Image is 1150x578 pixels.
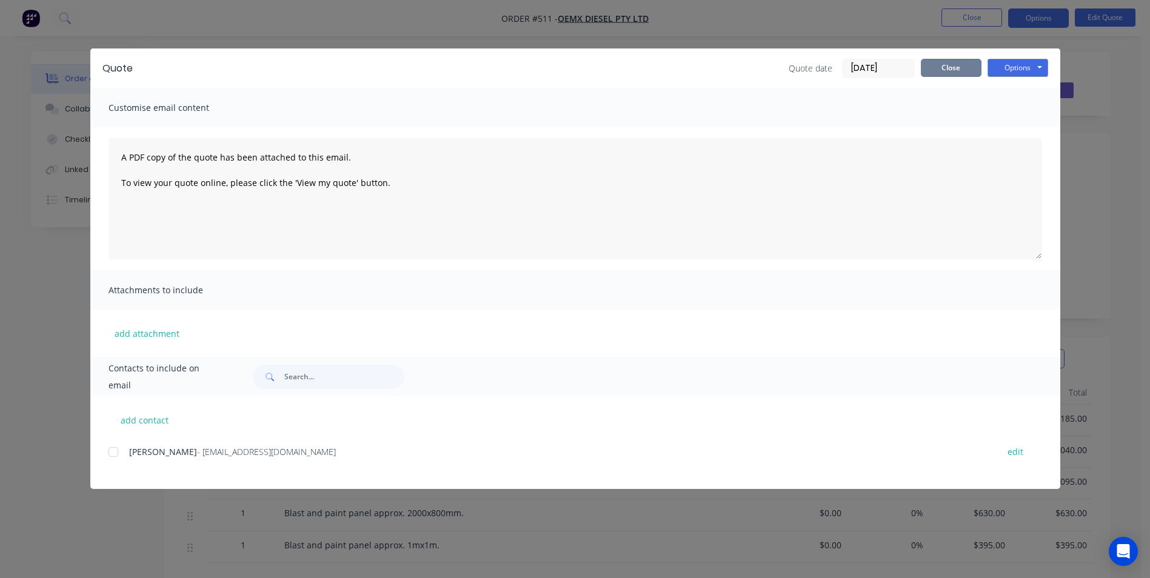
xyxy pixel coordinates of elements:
input: Search... [284,365,404,389]
button: add attachment [109,324,186,342]
button: add contact [109,411,181,429]
span: Quote date [789,62,832,75]
button: Options [988,59,1048,77]
span: Customise email content [109,99,242,116]
textarea: A PDF copy of the quote has been attached to this email. To view your quote online, please click ... [109,138,1042,259]
button: Close [921,59,981,77]
span: Attachments to include [109,282,242,299]
span: - [EMAIL_ADDRESS][DOMAIN_NAME] [197,446,336,457]
span: Contacts to include on email [109,360,223,394]
div: Quote [102,61,133,76]
div: Open Intercom Messenger [1109,537,1138,566]
span: [PERSON_NAME] [129,446,197,457]
button: edit [1000,443,1031,460]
